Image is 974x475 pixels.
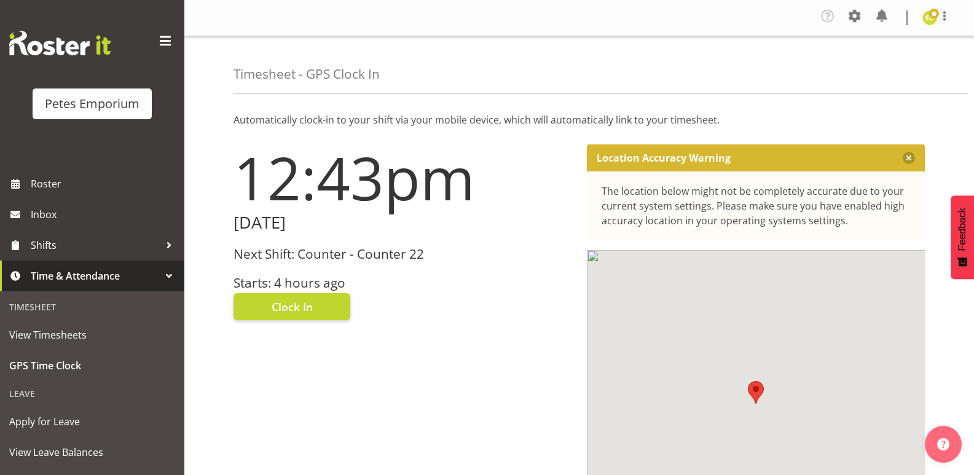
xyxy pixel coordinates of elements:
h3: Starts: 4 hours ago [234,276,572,290]
p: Automatically clock-in to your shift via your mobile device, which will automatically link to you... [234,112,925,127]
span: View Leave Balances [9,443,175,461]
a: View Timesheets [3,320,181,350]
img: help-xxl-2.png [937,438,949,450]
span: Time & Attendance [31,267,160,285]
img: Rosterit website logo [9,31,111,55]
a: View Leave Balances [3,437,181,468]
span: Feedback [957,208,968,251]
span: Roster [31,175,178,193]
span: Clock In [272,299,313,315]
h2: [DATE] [234,213,572,232]
div: The location below might not be completely accurate due to your current system settings. Please m... [602,184,911,228]
a: GPS Time Clock [3,350,181,381]
span: View Timesheets [9,326,175,344]
span: Shifts [31,236,160,254]
a: Apply for Leave [3,406,181,437]
button: Clock In [234,293,350,320]
p: Location Accuracy Warning [597,152,731,164]
div: Leave [3,381,181,406]
span: Apply for Leave [9,412,175,431]
h1: 12:43pm [234,144,572,211]
span: Inbox [31,205,178,224]
span: GPS Time Clock [9,356,175,375]
h3: Next Shift: Counter - Counter 22 [234,247,572,261]
button: Close message [903,152,915,164]
button: Feedback - Show survey [951,195,974,279]
h4: Timesheet - GPS Clock In [234,67,380,81]
img: emma-croft7499.jpg [922,10,937,25]
div: Timesheet [3,294,181,320]
div: Petes Emporium [45,95,139,113]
